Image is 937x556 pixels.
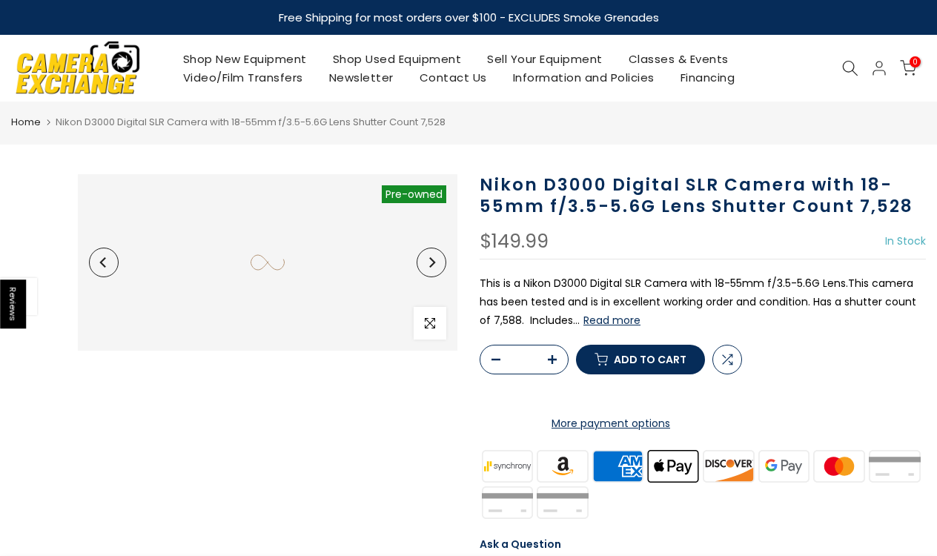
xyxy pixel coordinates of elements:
[480,232,549,251] div: $149.99
[480,448,535,484] img: synchrony
[480,174,926,217] h1: Nikon D3000 Digital SLR Camera with 18-55mm f/3.5-5.6G Lens Shutter Count 7,528
[535,484,591,520] img: visa
[89,248,119,277] button: Previous
[867,448,923,484] img: paypal
[646,448,701,484] img: apple pay
[406,68,500,87] a: Contact Us
[170,50,319,68] a: Shop New Equipment
[701,448,757,484] img: discover
[474,50,616,68] a: Sell Your Equipment
[480,537,561,552] a: Ask a Question
[170,68,316,87] a: Video/Film Transfers
[583,314,640,327] button: Read more
[480,274,926,331] p: This is a Nikon D3000 Digital SLR Camera with 18-55mm f/3.5-5.6G Lens.This camera has been tested...
[316,68,406,87] a: Newsletter
[812,448,867,484] img: master
[56,115,446,129] span: Nikon D3000 Digital SLR Camera with 18-55mm f/3.5-5.6G Lens Shutter Count 7,528
[910,56,921,67] span: 0
[480,414,742,433] a: More payment options
[615,50,741,68] a: Classes & Events
[535,448,591,484] img: amazon payments
[614,354,686,365] span: Add to cart
[11,115,41,130] a: Home
[590,448,646,484] img: american express
[900,60,916,76] a: 0
[500,68,667,87] a: Information and Policies
[480,484,535,520] img: shopify pay
[417,248,446,277] button: Next
[667,68,748,87] a: Financing
[319,50,474,68] a: Shop Used Equipment
[885,234,926,248] span: In Stock
[756,448,812,484] img: google pay
[576,345,705,374] button: Add to cart
[279,10,659,25] strong: Free Shipping for most orders over $100 - EXCLUDES Smoke Grenades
